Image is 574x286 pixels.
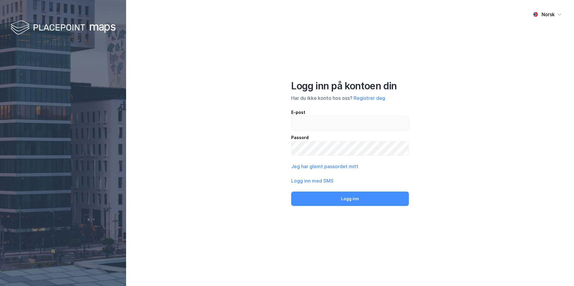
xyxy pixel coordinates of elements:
[354,94,385,102] button: Registrer deg
[291,177,334,184] button: Logg inn med SMS
[291,109,409,116] div: E-post
[291,192,409,206] button: Logg inn
[542,11,555,18] div: Norsk
[291,134,409,141] div: Passord
[291,94,409,102] div: Har du ikke konto hos oss?
[291,163,358,170] button: Jeg har glemt passordet mitt
[291,80,409,92] div: Logg inn på kontoen din
[11,19,116,37] img: logo-white.f07954bde2210d2a523dddb988cd2aa7.svg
